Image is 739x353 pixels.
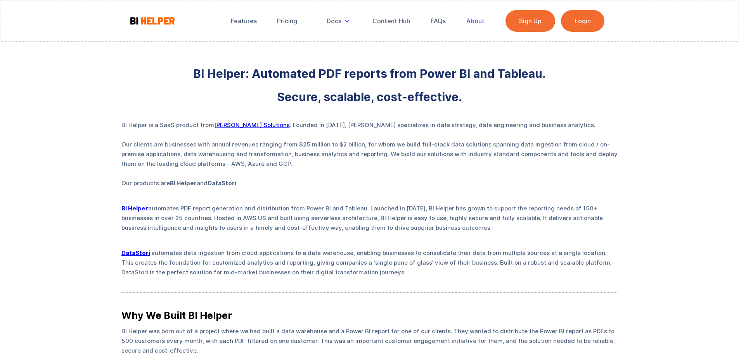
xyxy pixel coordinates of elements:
p: BI Helper is a SaaS product from . Founded in [DATE], [PERSON_NAME] specializes in data strategy,... [121,120,618,188]
strong: BI Helper [170,179,197,187]
p: automates data ingestion from cloud applications to a data warehouse, enabling businesses to cons... [121,248,618,277]
div: FAQs [431,17,446,25]
a: Sign Up [505,10,555,32]
h2: Why We Built BI Helper [121,308,618,322]
a: [PERSON_NAME] Solutions [214,121,290,129]
a: DataStori [121,249,150,257]
a: BI Helper [121,205,148,212]
strong: BI Helper: Automated PDF reports from Power BI and Tableau. Secure, scalable, cost-effective. [193,70,546,101]
p: automates PDF report generation and distribution from Power BI and Tableau. Launched in [DATE], B... [121,203,618,232]
a: About [461,12,490,29]
a: Pricing [272,12,303,29]
a: Features [225,12,262,29]
a: Login [561,10,604,32]
div: Content Hub [372,17,410,25]
a: Content Hub [367,12,416,29]
div: Pricing [277,17,297,25]
div: Docs [321,12,358,29]
div: Docs [327,17,341,25]
strong: DataStori [208,179,236,187]
div: Features [231,17,257,25]
a: FAQs [425,12,451,29]
div: About [466,17,485,25]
